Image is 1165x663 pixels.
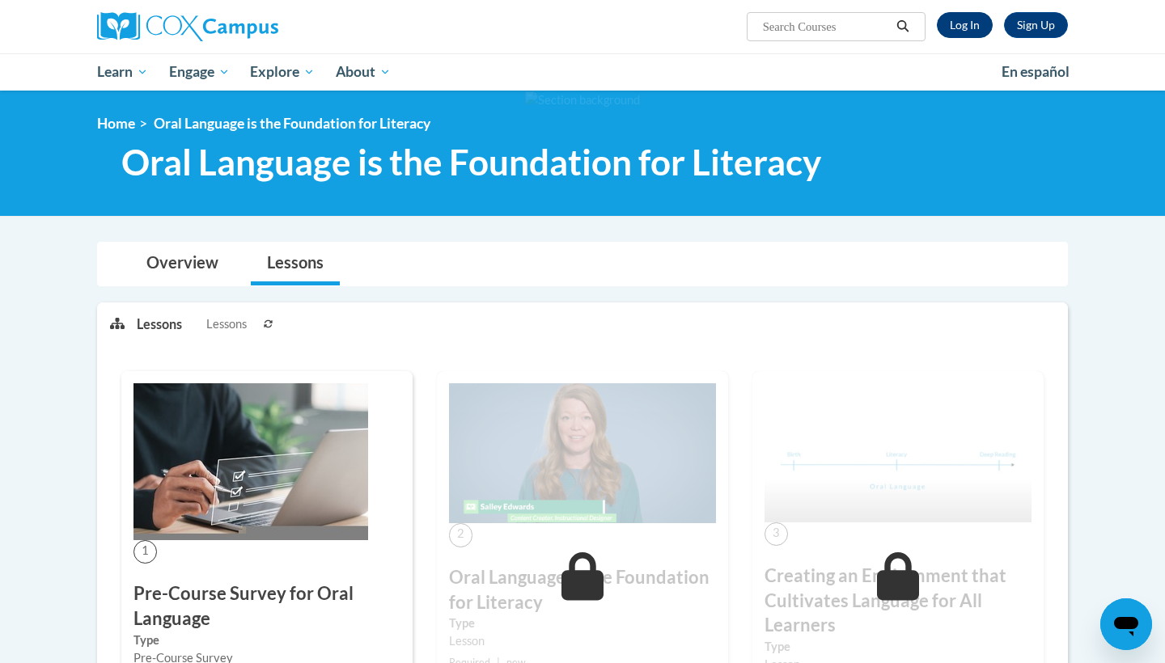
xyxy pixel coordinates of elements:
img: Course Image [765,383,1032,522]
span: Explore [250,62,315,82]
button: Search [891,17,915,36]
a: Learn [87,53,159,91]
a: Explore [239,53,325,91]
img: Course Image [449,383,716,524]
h3: Creating an Environment that Cultivates Language for All Learners [765,564,1032,638]
span: Lessons [206,315,247,333]
span: 1 [133,540,157,564]
span: Oral Language is the Foundation for Literacy [121,141,821,184]
span: About [336,62,391,82]
a: Log In [937,12,993,38]
span: Learn [97,62,148,82]
span: Engage [169,62,230,82]
a: Engage [159,53,240,91]
a: En español [991,55,1080,89]
div: Lesson [449,632,716,650]
a: Cox Campus [97,12,405,41]
a: Lessons [251,243,340,285]
span: Oral Language is the Foundation for Literacy [154,115,430,132]
label: Type [449,614,716,632]
img: Cox Campus [97,12,278,41]
img: Section background [525,91,640,109]
a: Register [1004,12,1068,38]
span: 3 [765,522,788,546]
a: About [325,53,401,91]
a: Overview [130,243,235,285]
input: Search Courses [761,17,891,36]
iframe: Button to launch messaging window [1100,598,1152,650]
h3: Oral Language is the Foundation for Literacy [449,565,716,615]
span: 2 [449,523,472,547]
a: Home [97,115,135,132]
img: Course Image [133,383,368,540]
div: Main menu [73,53,1092,91]
h3: Pre-Course Survey for Oral Language [133,581,400,631]
label: Type [765,638,1032,656]
label: Type [133,631,400,649]
p: Lessons [137,315,182,333]
span: En español [1002,63,1070,80]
